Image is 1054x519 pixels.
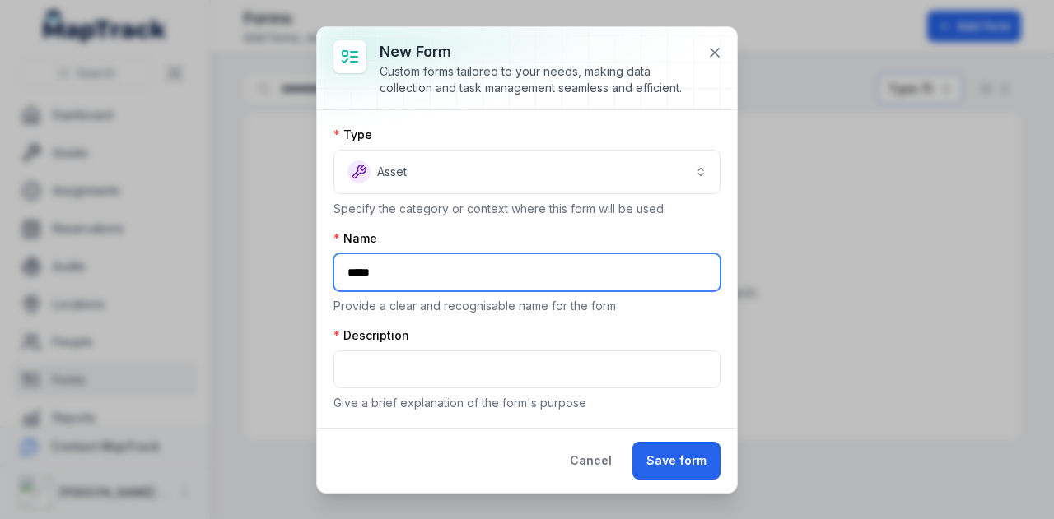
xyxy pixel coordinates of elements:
div: Custom forms tailored to your needs, making data collection and task management seamless and effi... [380,63,694,96]
p: Provide a clear and recognisable name for the form [333,298,721,314]
button: Save form [632,442,721,480]
p: Give a brief explanation of the form's purpose [333,395,721,411]
button: Cancel [556,442,626,480]
button: Asset [333,150,721,194]
label: Type [333,127,372,143]
p: Specify the category or context where this form will be used [333,201,721,217]
h3: New form [380,40,694,63]
label: Name [333,230,377,247]
label: Description [333,327,409,344]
